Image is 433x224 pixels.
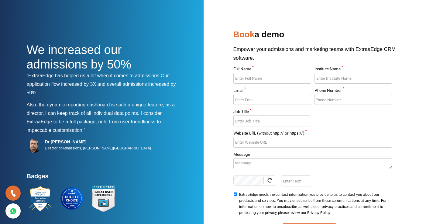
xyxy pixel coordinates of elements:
h4: Badges [27,172,182,183]
p: Empower your admissions and marketing teams with ExtraaEdge CRM software. [233,45,407,67]
input: Enter Institute Name [314,73,392,84]
input: Enter Job Title [233,115,311,126]
span: I consider ExtraaEdge to be a full package, right from user friendliness to impeccable customisat... [27,111,162,133]
label: Full Name [233,67,311,73]
span: Book [233,30,255,39]
input: ExtraaEdge needs the contact information you provide to us to contact you about our products and ... [233,192,237,196]
textarea: Message [233,158,392,169]
p: Director of Admissions, [PERSON_NAME][GEOGRAPHIC_DATA] [45,145,151,152]
h5: Dr [PERSON_NAME] [45,139,151,145]
input: Enter Website URL [233,137,392,148]
span: “ExtraaEdge has helped us a lot when it comes to admissions. [27,73,161,78]
label: Website URL (without http:// or https://) [233,131,392,137]
label: Institute Name [314,67,392,73]
input: Enter Text [281,176,311,186]
span: ExtraaEdge needs the contact information you provide to us to contact you about our products and ... [239,192,390,216]
h2: a demo [233,27,407,45]
label: Phone Number [314,89,392,94]
span: We increased our admissions by 50% [27,43,132,71]
label: Message [233,152,392,158]
input: Enter Phone Number [314,94,392,105]
label: Email [233,89,311,94]
span: Also, the dynamic reporting dashboard is such a unique feature, as a director, I can keep track o... [27,102,175,116]
input: Enter Email [233,94,311,105]
span: Our application flow increased by 3X and overall admissions increased by 50%. [27,73,176,95]
label: Job Title [233,110,311,115]
input: Enter Full Name [233,73,311,84]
